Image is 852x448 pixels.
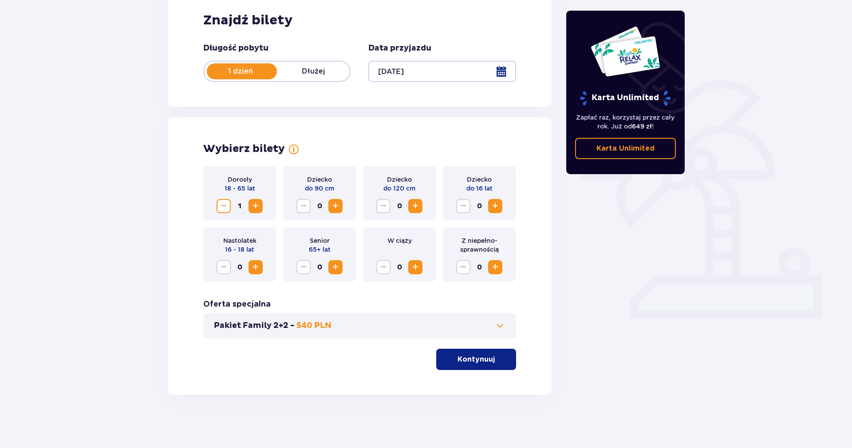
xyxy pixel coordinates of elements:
[467,175,492,184] p: Dziecko
[248,199,263,213] button: Increase
[225,245,254,254] p: 16 - 18 lat
[383,184,415,193] p: do 120 cm
[307,175,332,184] p: Dziecko
[436,349,516,370] button: Kontynuuj
[228,175,252,184] p: Dorosły
[408,199,422,213] button: Increase
[296,199,311,213] button: Decrease
[233,260,247,274] span: 0
[456,260,470,274] button: Decrease
[408,260,422,274] button: Increase
[456,199,470,213] button: Decrease
[309,245,331,254] p: 65+ lat
[596,144,655,153] p: Karta Unlimited
[214,320,295,331] p: Pakiet Family 2+2 -
[233,199,247,213] span: 1
[392,199,406,213] span: 0
[450,236,509,254] p: Z niepełno­sprawnością
[376,199,390,213] button: Decrease
[458,355,495,364] p: Kontynuuj
[387,175,412,184] p: Dziecko
[488,199,502,213] button: Increase
[312,199,327,213] span: 0
[310,236,330,245] p: Senior
[217,260,231,274] button: Decrease
[248,260,263,274] button: Increase
[328,260,343,274] button: Increase
[296,320,331,331] p: 540 PLN
[217,199,231,213] button: Decrease
[203,43,268,54] p: Długość pobytu
[312,260,327,274] span: 0
[296,260,311,274] button: Decrease
[204,66,277,76] p: 1 dzień
[387,236,412,245] p: W ciąży
[225,184,255,193] p: 18 - 65 lat
[472,199,486,213] span: 0
[472,260,486,274] span: 0
[392,260,406,274] span: 0
[575,138,676,159] a: Karta Unlimited
[579,90,671,106] p: Karta Unlimited
[488,260,502,274] button: Increase
[203,12,516,29] h2: Znajdź bilety
[575,113,676,131] p: Zapłać raz, korzystaj przez cały rok. Już od !
[368,43,431,54] p: Data przyjazdu
[376,260,390,274] button: Decrease
[214,320,505,331] button: Pakiet Family 2+2 -540 PLN
[466,184,493,193] p: do 16 lat
[223,236,256,245] p: Nastolatek
[203,299,271,310] p: Oferta specjalna
[277,66,350,76] p: Dłużej
[305,184,334,193] p: do 90 cm
[203,142,285,156] p: Wybierz bilety
[632,123,652,130] span: 649 zł
[328,199,343,213] button: Increase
